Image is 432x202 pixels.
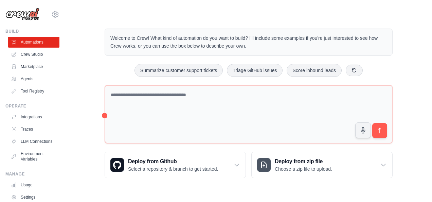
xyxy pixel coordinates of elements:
[128,157,218,166] h3: Deploy from Github
[8,61,59,72] a: Marketplace
[5,171,59,177] div: Manage
[275,157,332,166] h3: Deploy from zip file
[275,166,332,172] p: Choose a zip file to upload.
[8,124,59,135] a: Traces
[8,136,59,147] a: LLM Connections
[128,166,218,172] p: Select a repository & branch to get started.
[5,103,59,109] div: Operate
[134,64,223,77] button: Summarize customer support tickets
[227,64,283,77] button: Triage GitHub issues
[8,180,59,190] a: Usage
[5,8,39,21] img: Logo
[8,73,59,84] a: Agents
[8,86,59,97] a: Tool Registry
[287,64,342,77] button: Score inbound leads
[8,37,59,48] a: Automations
[5,29,59,34] div: Build
[110,34,387,50] p: Welcome to Crew! What kind of automation do you want to build? I'll include some examples if you'...
[8,49,59,60] a: Crew Studio
[8,148,59,165] a: Environment Variables
[8,112,59,122] a: Integrations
